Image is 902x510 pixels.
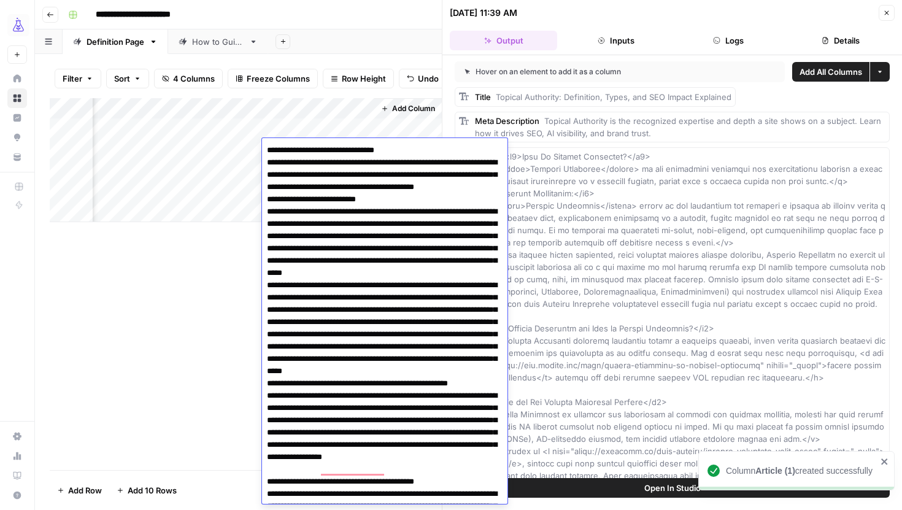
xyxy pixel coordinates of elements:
button: Add 10 Rows [109,481,184,500]
a: Opportunities [7,128,27,147]
button: Help + Support [7,485,27,505]
a: Learning Hub [7,466,27,485]
span: Open In Studio [644,482,701,494]
div: [DATE] 11:39 AM [450,7,517,19]
span: Freeze Columns [247,72,310,85]
button: Row Height [323,69,394,88]
button: Freeze Columns [228,69,318,88]
button: Sort [106,69,149,88]
div: Definition Page [87,36,144,48]
span: Filter [63,72,82,85]
button: Inputs [562,31,669,50]
a: Home [7,69,27,88]
button: Filter [55,69,101,88]
button: Add Column [376,101,440,117]
span: 4 Columns [173,72,215,85]
button: Add All Columns [792,62,869,82]
span: Add Row [68,484,102,496]
a: How to Guide [168,29,268,54]
span: Meta Description [475,116,539,126]
span: Sort [114,72,130,85]
a: Settings [7,427,27,446]
span: Add 10 Rows [128,484,177,496]
span: Row Height [342,72,386,85]
button: close [881,457,889,466]
span: Add All Columns [800,66,862,78]
img: AirOps Growth Logo [7,14,29,36]
button: 4 Columns [154,69,223,88]
span: Undo [418,72,439,85]
div: How to Guide [192,36,244,48]
a: Usage [7,446,27,466]
b: Article (1) [755,466,795,476]
button: Undo [399,69,447,88]
span: Topical Authority is the recognized expertise and depth a site shows on a subject. Learn how it d... [475,116,884,138]
span: Title [475,92,491,102]
button: Logs [675,31,782,50]
button: Output [450,31,557,50]
button: Open In Studio [455,478,890,498]
a: Definition Page [63,29,168,54]
div: Column created successfully [726,465,877,477]
button: Details [787,31,895,50]
span: Add Column [392,103,435,114]
a: Browse [7,88,27,108]
a: Insights [7,108,27,128]
span: Topical Authority: Definition, Types, and SEO Impact Explained [496,92,731,102]
div: Hover on an element to add it as a column [464,66,698,77]
a: Your Data [7,147,27,167]
button: Add Row [50,481,109,500]
button: Workspace: AirOps Growth [7,10,27,41]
